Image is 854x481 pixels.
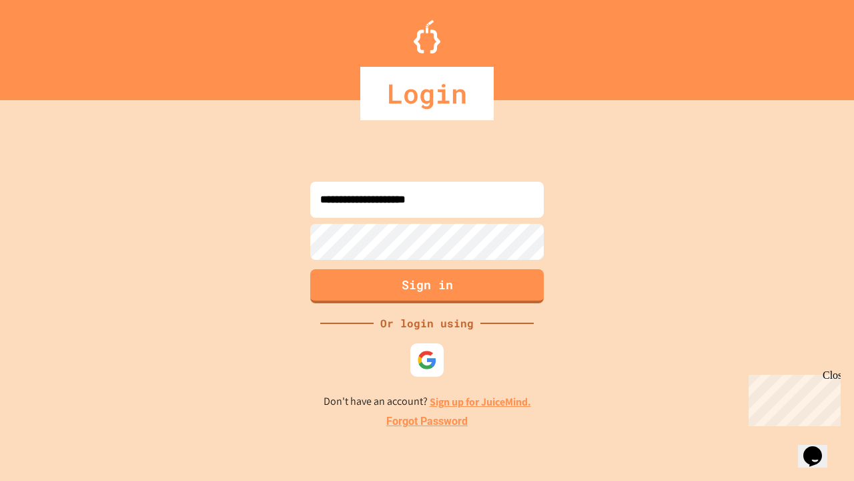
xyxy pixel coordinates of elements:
img: google-icon.svg [417,350,437,370]
p: Don't have an account? [324,393,531,410]
div: Or login using [374,315,480,331]
a: Sign up for JuiceMind. [430,395,531,409]
iframe: chat widget [798,428,841,468]
div: Login [360,67,494,120]
div: Chat with us now!Close [5,5,92,85]
button: Sign in [310,269,544,303]
a: Forgot Password [386,414,468,430]
iframe: chat widget [743,369,841,426]
img: Logo.svg [414,20,440,53]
